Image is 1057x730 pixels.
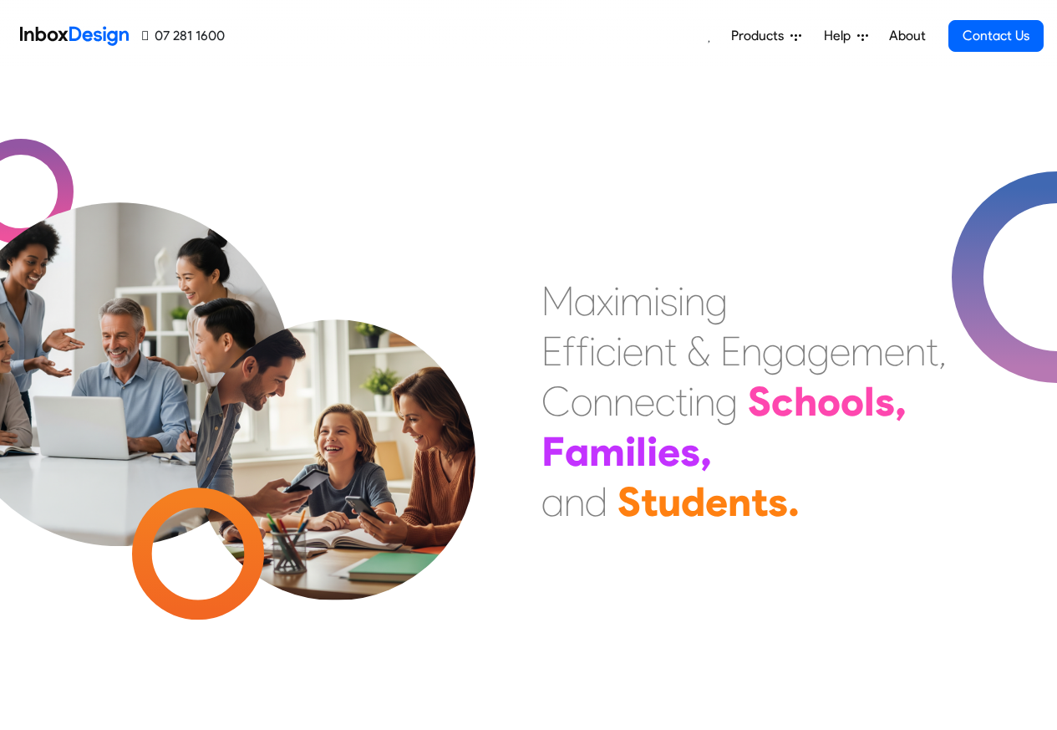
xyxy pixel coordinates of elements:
div: u [658,477,681,527]
div: i [653,276,660,326]
div: & [687,326,710,376]
div: o [817,376,841,426]
div: n [613,376,634,426]
div: c [596,326,616,376]
div: g [715,376,738,426]
img: parents_with_child.png [160,250,511,600]
div: m [620,276,653,326]
div: i [616,326,623,376]
a: About [884,19,930,53]
div: n [643,326,664,376]
div: d [585,477,607,527]
div: s [680,426,700,477]
div: a [785,326,807,376]
div: n [592,376,613,426]
div: i [678,276,684,326]
div: n [905,326,926,376]
div: e [884,326,905,376]
div: i [647,426,658,477]
div: e [658,426,680,477]
div: m [851,326,884,376]
a: Products [724,19,808,53]
div: e [705,477,728,527]
div: n [694,376,715,426]
div: , [895,376,907,426]
div: , [938,326,947,376]
div: a [565,426,589,477]
div: i [589,326,596,376]
div: f [562,326,576,376]
div: n [564,477,585,527]
div: t [751,477,768,527]
div: g [807,326,830,376]
a: Contact Us [948,20,1044,52]
div: o [841,376,864,426]
div: S [748,376,771,426]
div: M [541,276,574,326]
div: s [875,376,895,426]
div: n [728,477,751,527]
div: t [675,376,688,426]
a: Help [817,19,875,53]
div: C [541,376,571,426]
div: e [634,376,655,426]
div: F [541,426,565,477]
div: t [641,477,658,527]
div: l [636,426,647,477]
div: a [541,477,564,527]
div: s [660,276,678,326]
div: S [617,477,641,527]
div: i [688,376,694,426]
div: d [681,477,705,527]
div: E [541,326,562,376]
div: . [788,477,800,527]
div: t [664,326,677,376]
div: n [741,326,762,376]
div: c [655,376,675,426]
div: g [762,326,785,376]
div: s [768,477,788,527]
span: Products [731,26,790,46]
div: E [720,326,741,376]
div: m [589,426,625,477]
div: x [597,276,613,326]
div: t [926,326,938,376]
div: h [794,376,817,426]
div: , [700,426,712,477]
div: e [623,326,643,376]
div: i [625,426,636,477]
div: Maximising Efficient & Engagement, Connecting Schools, Families, and Students. [541,276,947,527]
span: Help [824,26,857,46]
div: o [571,376,592,426]
div: a [574,276,597,326]
div: f [576,326,589,376]
div: e [830,326,851,376]
div: n [684,276,705,326]
div: g [705,276,728,326]
a: 07 281 1600 [142,26,225,46]
div: i [613,276,620,326]
div: c [771,376,794,426]
div: l [864,376,875,426]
